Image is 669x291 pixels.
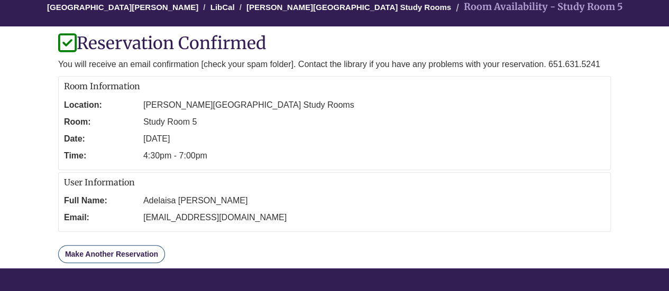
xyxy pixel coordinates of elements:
dd: 4:30pm - 7:00pm [143,147,605,164]
dd: [PERSON_NAME][GEOGRAPHIC_DATA] Study Rooms [143,97,605,114]
dt: Location: [64,97,138,114]
p: You will receive an email confirmation [check your spam folder]. Contact the library if you have ... [58,58,611,71]
a: Make Another Reservation [58,245,165,263]
dd: Adelaisa [PERSON_NAME] [143,192,605,209]
dt: Room: [64,114,138,130]
dt: Date: [64,130,138,147]
dt: Time: [64,147,138,164]
h2: User Information [64,178,605,187]
dd: [DATE] [143,130,605,147]
dt: Email: [64,209,138,226]
a: [PERSON_NAME][GEOGRAPHIC_DATA] Study Rooms [246,3,451,12]
h1: Reservation Confirmed [58,34,611,53]
dd: Study Room 5 [143,114,605,130]
dd: [EMAIL_ADDRESS][DOMAIN_NAME] [143,209,605,226]
h2: Room Information [64,82,605,91]
dt: Full Name: [64,192,138,209]
a: [GEOGRAPHIC_DATA][PERSON_NAME] [47,3,198,12]
a: LibCal [210,3,235,12]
